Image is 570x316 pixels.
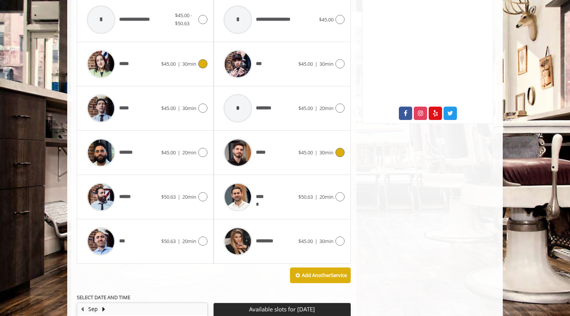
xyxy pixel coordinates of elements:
[298,60,313,67] span: $45.00
[161,238,176,245] span: $50.63
[319,105,334,112] span: 20min
[88,305,98,313] button: Sep
[178,60,180,67] span: |
[182,60,196,67] span: 30min
[178,193,180,200] span: |
[182,105,196,112] span: 30min
[217,306,347,313] p: Available slots for [DATE]
[161,60,176,67] span: $45.00
[315,60,317,67] span: |
[315,149,317,156] span: |
[182,238,196,245] span: 20min
[298,193,313,200] span: $50.63
[302,272,347,279] b: Add Another Service
[100,305,107,313] button: Next Month
[79,305,85,313] button: Previous Month
[290,267,351,284] button: Add AnotherService
[77,294,130,301] b: SELECT DATE AND TIME
[319,60,334,67] span: 30min
[315,105,317,112] span: |
[175,12,192,27] span: $45.00 - $50.63
[161,105,176,112] span: $45.00
[319,149,334,156] span: 30min
[178,105,180,112] span: |
[161,149,176,156] span: $45.00
[178,238,180,245] span: |
[315,238,317,245] span: |
[182,193,196,200] span: 20min
[298,149,313,156] span: $45.00
[319,16,334,23] span: $45.00
[182,149,196,156] span: 20min
[298,238,313,245] span: $45.00
[298,105,313,112] span: $45.00
[319,238,334,245] span: 30min
[161,193,176,200] span: $50.63
[178,149,180,156] span: |
[315,193,317,200] span: |
[319,193,334,200] span: 20min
